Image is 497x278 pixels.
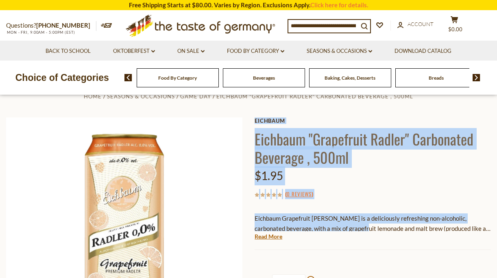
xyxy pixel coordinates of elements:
[307,47,372,56] a: Seasons & Occasions
[255,169,283,182] span: $1.95
[158,75,197,81] a: Food By Category
[107,93,175,100] a: Seasons & Occasions
[177,47,205,56] a: On Sale
[255,117,491,124] a: Eichbaum
[310,1,368,9] a: Click here for details.
[36,22,90,29] a: [PHONE_NUMBER]
[255,130,491,166] h1: Eichbaum "Grapefruit Radler" Carbonated Beverage , 500ml
[473,74,480,81] img: next arrow
[395,47,451,56] a: Download Catalog
[442,16,466,36] button: $0.00
[113,47,155,56] a: Oktoberfest
[124,74,132,81] img: previous arrow
[287,190,312,199] a: 0 Reviews
[255,232,282,241] a: Read More
[253,75,275,81] a: Beverages
[6,30,75,35] span: MON - FRI, 9:00AM - 5:00PM (EST)
[216,93,413,100] a: Eichbaum "Grapefruit Radler" Carbonated Beverage , 500ml
[46,47,91,56] a: Back to School
[180,93,211,100] a: Game Day
[227,47,284,56] a: Food By Category
[448,26,462,33] span: $0.00
[397,20,434,29] a: Account
[429,75,444,81] a: Breads
[255,213,491,234] p: Eichbaum Grapefruit [PERSON_NAME] is a deliciously refreshing non-alcoholic, carbonated beverage,...
[285,190,313,198] span: ( )
[408,21,434,27] span: Account
[325,75,375,81] a: Baking, Cakes, Desserts
[6,20,96,31] p: Questions?
[84,93,102,100] a: Home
